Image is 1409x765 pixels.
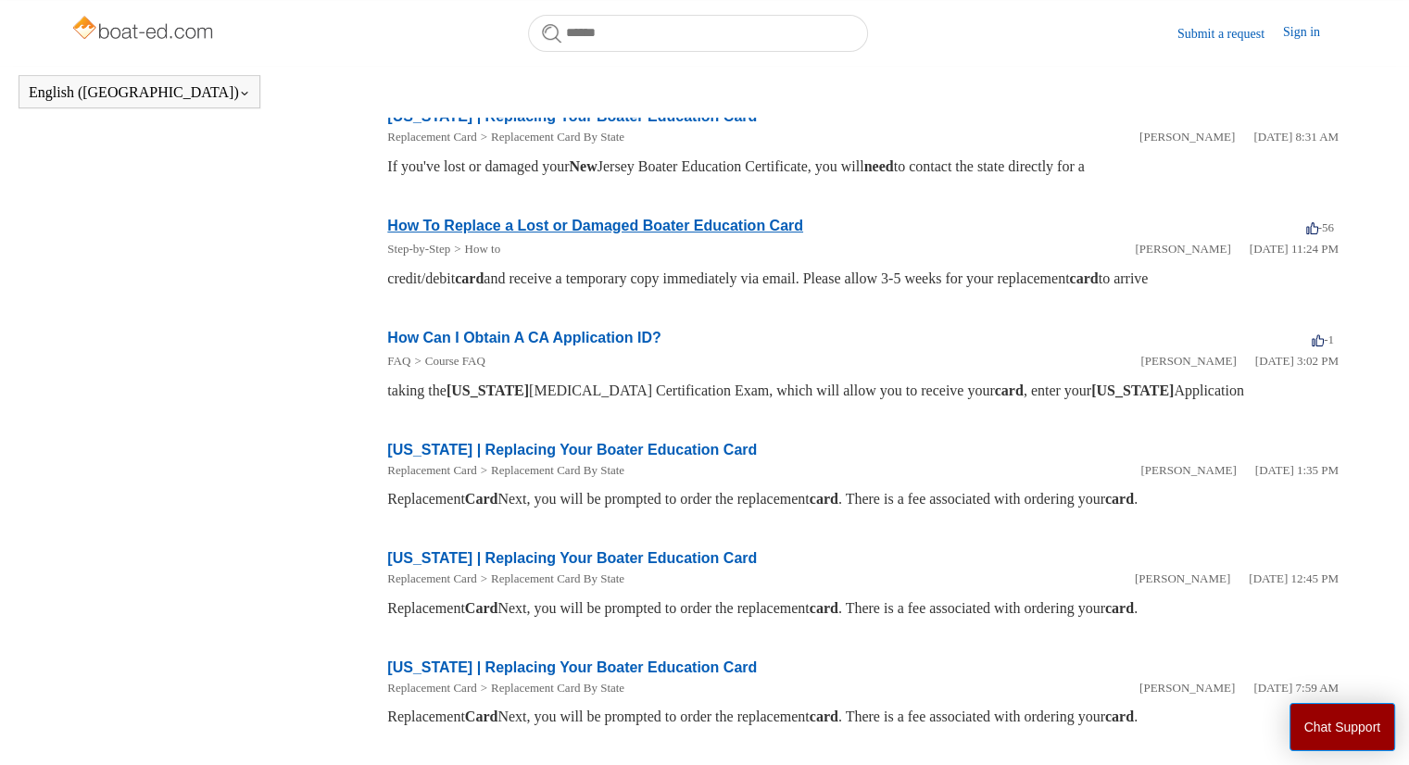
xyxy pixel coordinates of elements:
[810,491,838,507] em: card
[29,84,250,101] button: English ([GEOGRAPHIC_DATA])
[1312,332,1334,346] span: -1
[569,158,597,174] em: New
[1249,571,1339,585] time: 05/21/2024, 12:45
[1253,681,1339,695] time: 05/22/2024, 07:59
[491,463,624,477] a: Replacement Card By State
[1140,461,1236,480] li: [PERSON_NAME]
[387,240,450,258] li: Step-by-Step
[387,330,660,345] a: How Can I Obtain A CA Application ID?
[491,130,624,144] a: Replacement Card By State
[1139,679,1235,697] li: [PERSON_NAME]
[1289,703,1396,751] button: Chat Support
[387,706,1339,728] div: Replacement Next, you will be prompted to order the replacement . There is a fee associated with ...
[477,679,624,697] li: Replacement Card By State
[70,11,218,48] img: Boat-Ed Help Center home page
[387,681,476,695] a: Replacement Card
[1255,354,1339,368] time: 01/05/2024, 15:02
[447,382,529,398] em: [US_STATE]
[1283,22,1339,44] a: Sign in
[477,128,624,146] li: Replacement Card By State
[387,130,476,144] a: Replacement Card
[387,242,450,256] a: Step-by-Step
[387,463,476,477] a: Replacement Card
[387,488,1339,510] div: Replacement Next, you will be prompted to order the replacement . There is a fee associated with ...
[387,352,410,370] li: FAQ
[410,352,484,370] li: Course FAQ
[995,382,1024,398] em: card
[387,128,476,146] li: Replacement Card
[1177,24,1283,44] a: Submit a request
[1135,240,1230,258] li: [PERSON_NAME]
[387,659,757,675] a: [US_STATE] | Replacing Your Boater Education Card
[1105,709,1134,724] em: card
[455,270,484,286] em: card
[465,491,498,507] em: Card
[528,15,868,52] input: Search
[477,461,624,480] li: Replacement Card By State
[1069,270,1098,286] em: card
[1105,491,1134,507] em: card
[387,550,757,566] a: [US_STATE] | Replacing Your Boater Education Card
[387,571,476,585] a: Replacement Card
[1253,130,1339,144] time: 05/22/2024, 08:31
[1091,382,1174,398] em: [US_STATE]
[425,354,485,368] a: Course FAQ
[491,571,624,585] a: Replacement Card By State
[387,268,1339,290] div: credit/debit and receive a temporary copy immediately via email. Please allow 3-5 weeks for your ...
[1105,600,1134,616] em: card
[387,380,1339,402] div: taking the [MEDICAL_DATA] Certification Exam, which will allow you to receive your , enter your A...
[465,709,498,724] em: Card
[1250,242,1339,256] time: 03/10/2022, 23:24
[387,218,803,233] a: How To Replace a Lost or Damaged Boater Education Card
[387,156,1339,178] div: If you've lost or damaged your Jersey Boater Education Certificate, you will to contact the state...
[1139,128,1235,146] li: [PERSON_NAME]
[450,240,500,258] li: How to
[387,354,410,368] a: FAQ
[864,158,894,174] em: need
[1140,352,1236,370] li: [PERSON_NAME]
[1306,220,1334,234] span: -56
[465,600,498,616] em: Card
[1255,463,1339,477] time: 05/21/2024, 13:35
[387,570,476,588] li: Replacement Card
[477,570,624,588] li: Replacement Card By State
[387,461,476,480] li: Replacement Card
[810,600,838,616] em: card
[387,597,1339,620] div: Replacement Next, you will be prompted to order the replacement . There is a fee associated with ...
[387,442,757,458] a: [US_STATE] | Replacing Your Boater Education Card
[465,242,501,256] a: How to
[810,709,838,724] em: card
[387,679,476,697] li: Replacement Card
[1135,570,1230,588] li: [PERSON_NAME]
[491,681,624,695] a: Replacement Card By State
